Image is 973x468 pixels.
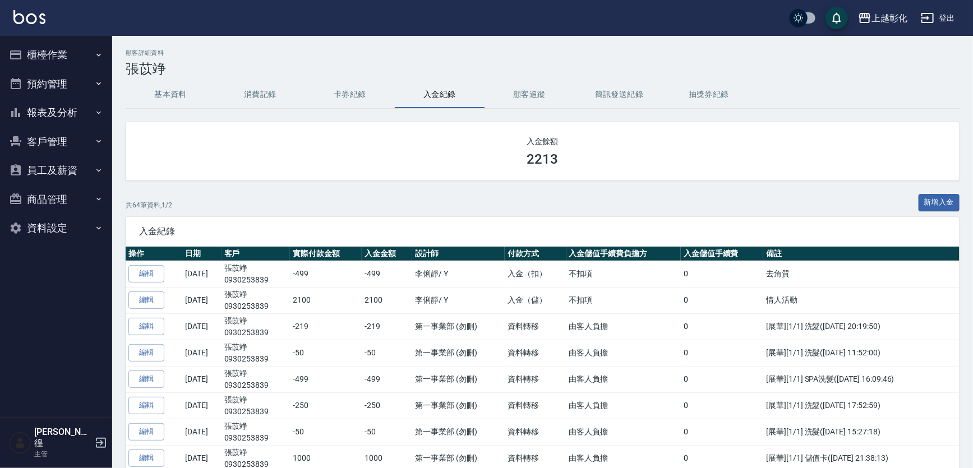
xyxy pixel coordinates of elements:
[681,313,763,340] td: 0
[224,327,288,339] p: 0930253839
[826,7,848,29] button: save
[362,392,412,419] td: -250
[681,287,763,313] td: 0
[128,423,164,441] a: 編輯
[215,81,305,108] button: 消費記錄
[681,366,763,392] td: 0
[854,7,912,30] button: 上越彰化
[485,81,574,108] button: 顧客追蹤
[290,261,362,287] td: -499
[505,261,566,287] td: 入金（扣）
[4,98,108,127] button: 報表及分析
[126,200,172,210] p: 共 64 筆資料, 1 / 2
[527,151,559,167] h3: 2213
[4,185,108,214] button: 商品管理
[126,61,960,77] h3: 張苡竫
[362,287,412,313] td: 2100
[182,392,221,419] td: [DATE]
[128,291,164,309] a: 編輯
[505,247,566,261] th: 付款方式
[763,392,960,419] td: [展華][1/1] 洗髮([DATE] 17:52:59)
[871,11,907,25] div: 上越彰化
[566,366,681,392] td: 由客人負擔
[224,274,288,286] p: 0930253839
[4,156,108,185] button: 員工及薪資
[916,8,960,29] button: 登出
[412,261,505,287] td: 李俐靜 / Y
[566,392,681,419] td: 由客人負擔
[412,419,505,445] td: 第一事業部 (勿刪)
[362,340,412,366] td: -50
[681,340,763,366] td: 0
[362,247,412,261] th: 入金金額
[505,392,566,419] td: 資料轉移
[139,226,946,237] span: 入金紀錄
[505,287,566,313] td: 入金（儲）
[574,81,664,108] button: 簡訊發送紀錄
[290,419,362,445] td: -50
[566,340,681,366] td: 由客人負擔
[305,81,395,108] button: 卡券紀錄
[290,366,362,392] td: -499
[566,261,681,287] td: 不扣項
[763,247,960,261] th: 備註
[362,366,412,392] td: -499
[362,313,412,340] td: -219
[34,427,91,449] h5: [PERSON_NAME]徨
[412,366,505,392] td: 第一事業部 (勿刪)
[126,247,182,261] th: 操作
[4,214,108,243] button: 資料設定
[566,247,681,261] th: 入金儲值手續費負擔方
[566,313,681,340] td: 由客人負擔
[763,261,960,287] td: 去角質
[128,370,164,388] a: 編輯
[222,287,290,313] td: 張苡竫
[128,344,164,362] a: 編輯
[4,40,108,69] button: 櫃檯作業
[128,397,164,414] a: 編輯
[128,265,164,282] a: 編輯
[222,340,290,366] td: 張苡竫
[222,419,290,445] td: 張苡竫
[182,419,221,445] td: [DATE]
[412,313,505,340] td: 第一事業部 (勿刪)
[681,392,763,419] td: 0
[362,261,412,287] td: -499
[505,366,566,392] td: 資料轉移
[566,419,681,445] td: 由客人負擔
[182,340,221,366] td: [DATE]
[290,392,362,419] td: -250
[182,313,221,340] td: [DATE]
[4,127,108,156] button: 客戶管理
[505,419,566,445] td: 資料轉移
[412,392,505,419] td: 第一事業部 (勿刪)
[681,261,763,287] td: 0
[763,287,960,313] td: 情人活動
[290,247,362,261] th: 實際付款金額
[505,340,566,366] td: 資料轉移
[128,318,164,335] a: 編輯
[139,136,946,147] h2: 入金餘額
[681,247,763,261] th: 入金儲值手續費
[224,353,288,365] p: 0930253839
[664,81,754,108] button: 抽獎券紀錄
[763,366,960,392] td: [展華][1/1] SPA洗髮([DATE] 16:09:46)
[34,449,91,459] p: 主管
[182,261,221,287] td: [DATE]
[222,366,290,392] td: 張苡竫
[412,287,505,313] td: 李俐靜 / Y
[681,419,763,445] td: 0
[566,287,681,313] td: 不扣項
[763,419,960,445] td: [展華][1/1] 洗髮([DATE] 15:27:18)
[4,69,108,99] button: 預約管理
[222,392,290,419] td: 張苡竫
[9,432,31,454] img: Person
[182,247,221,261] th: 日期
[412,340,505,366] td: 第一事業部 (勿刪)
[224,406,288,418] p: 0930253839
[222,261,290,287] td: 張苡竫
[412,247,505,261] th: 設計師
[182,287,221,313] td: [DATE]
[224,432,288,444] p: 0930253839
[13,10,45,24] img: Logo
